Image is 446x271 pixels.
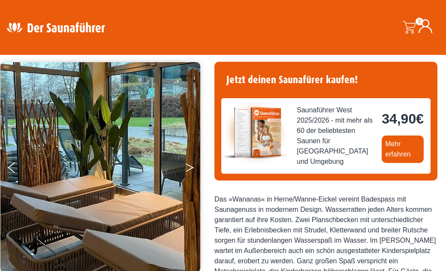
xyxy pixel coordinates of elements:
span: 0 [416,18,423,25]
a: Mehr erfahren [382,135,424,163]
button: Previous [8,159,30,180]
button: Next [185,159,206,180]
img: der-saunafuehrer-2025-west.jpg [221,98,290,167]
bdi: 34,90 [382,111,424,126]
span: Saunaführer West 2025/2026 - mit mehr als 60 der beliebtesten Saunen für [GEOGRAPHIC_DATA] und Um... [297,105,375,167]
span: € [416,111,424,126]
h4: Jetzt deinen Saunafürer kaufen! [221,69,431,91]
